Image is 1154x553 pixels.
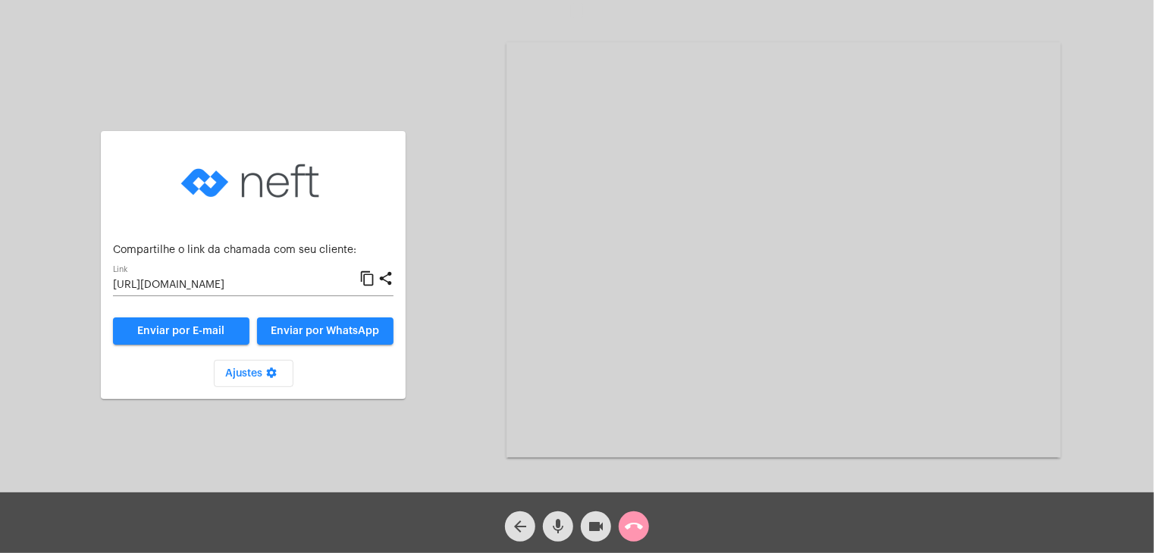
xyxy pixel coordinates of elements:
button: Enviar por WhatsApp [257,317,394,345]
a: Enviar por E-mail [113,317,249,345]
mat-icon: videocam [587,517,605,536]
mat-icon: content_copy [359,270,375,288]
span: Ajustes [226,368,281,379]
mat-icon: arrow_back [511,517,529,536]
span: Enviar por E-mail [138,326,225,336]
p: Compartilhe o link da chamada com seu cliente: [113,245,394,256]
button: Ajustes [214,360,293,387]
mat-icon: settings [263,367,281,385]
mat-icon: share [378,270,394,288]
mat-icon: mic [549,517,567,536]
span: Enviar por WhatsApp [271,326,380,336]
img: logo-neft-novo-2.png [177,143,329,219]
mat-icon: call_end [625,517,643,536]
